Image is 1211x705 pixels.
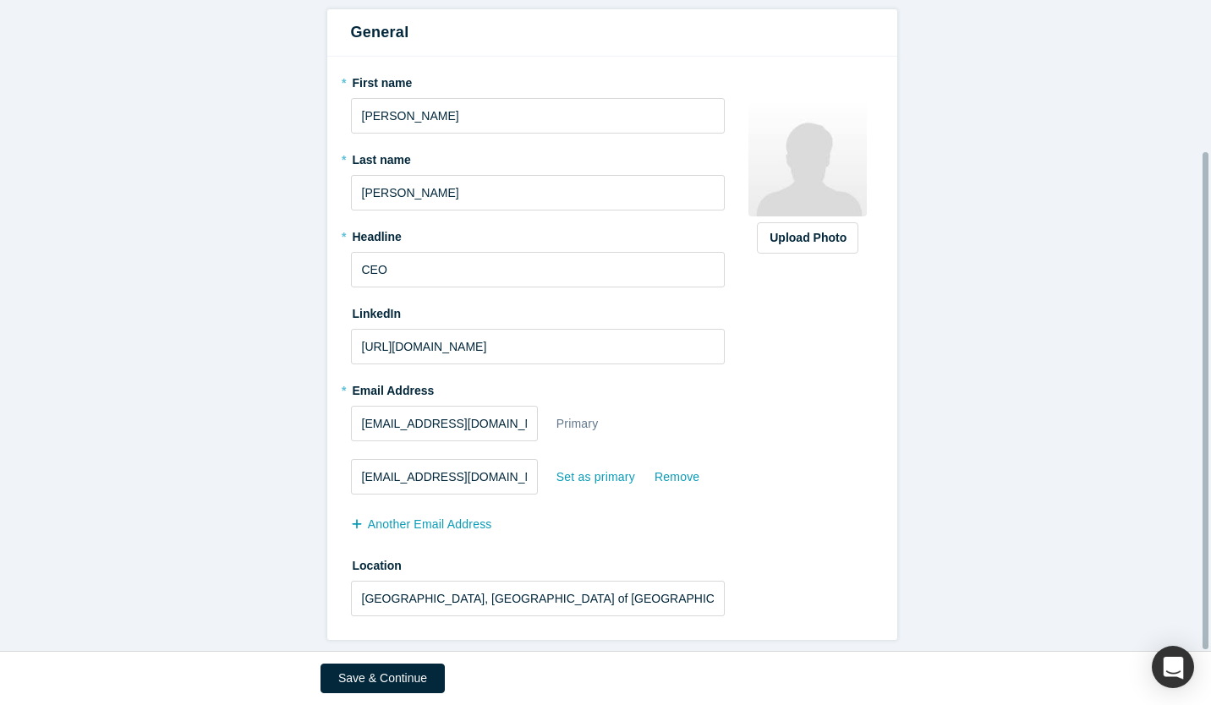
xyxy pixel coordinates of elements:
[556,409,600,439] div: Primary
[654,462,700,492] div: Remove
[351,21,874,44] h3: General
[351,222,726,246] label: Headline
[351,299,402,323] label: LinkedIn
[351,581,726,616] input: Enter a location
[351,376,435,400] label: Email Address
[556,462,636,492] div: Set as primary
[748,98,867,216] img: Profile user default
[351,252,726,287] input: Partner, CEO
[321,664,445,693] button: Save & Continue
[351,510,510,539] button: another Email Address
[770,229,846,247] div: Upload Photo
[351,551,726,575] label: Location
[351,68,726,92] label: First name
[351,145,726,169] label: Last name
